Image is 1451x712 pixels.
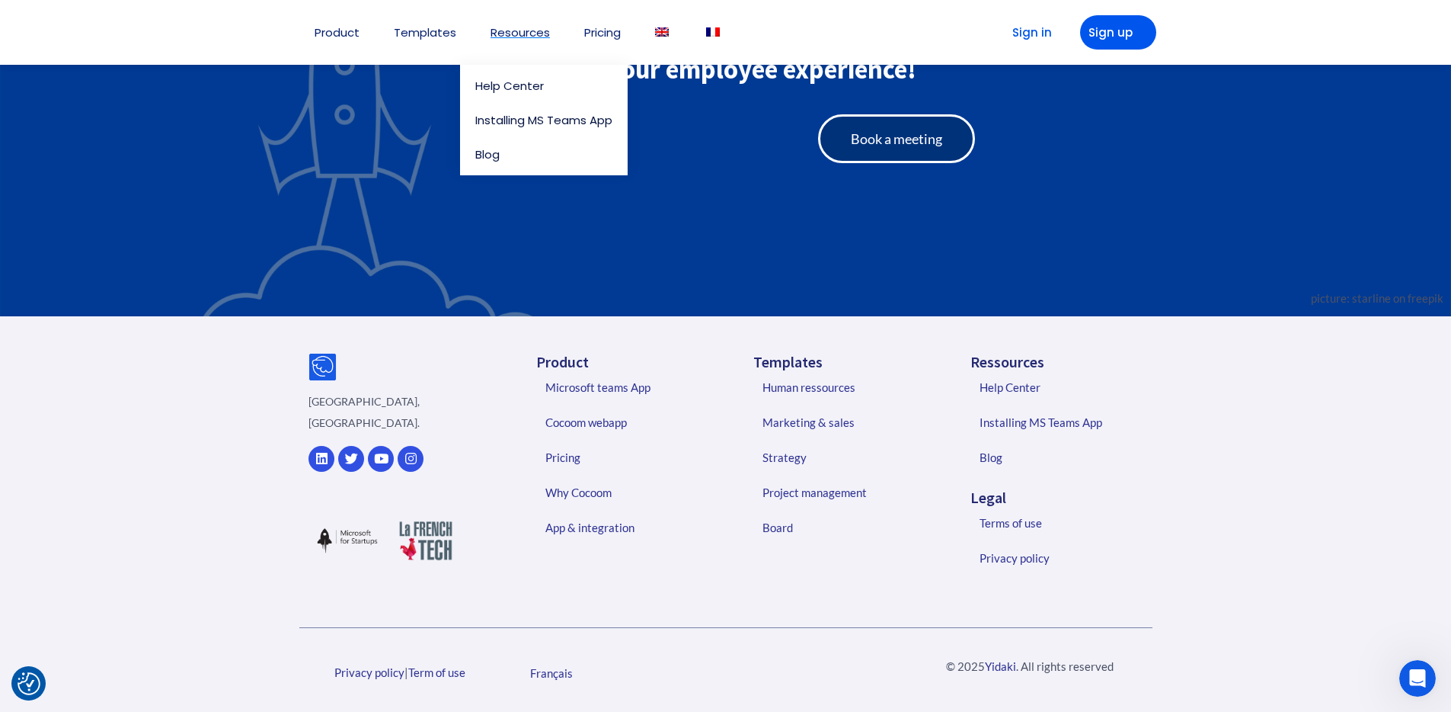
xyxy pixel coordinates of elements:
a: Installing MS Teams App [964,405,1160,440]
button: Consent Preferences [18,672,40,695]
a: App & integration [530,510,726,545]
div: | [299,662,501,683]
img: English [655,27,669,37]
a: Sign in [989,15,1065,50]
a: Pricing [530,440,726,475]
h5: Templates [753,354,943,370]
a: Help Center [964,370,1160,405]
a: Terms of use [964,505,1160,540]
a: Blog [964,440,1160,475]
iframe: Intercom live chat [1399,660,1436,697]
a: Pricing [584,27,621,38]
span: Book a meeting [851,132,942,146]
p: © 2025 . All rights reserved [907,656,1152,677]
img: French [706,27,720,37]
a: Product [315,27,360,38]
a: Yidaki [985,659,1016,673]
a: Human ressources [747,370,943,405]
a: Board [747,510,943,545]
a: Resources [491,27,550,38]
h5: Ressources [970,354,1160,370]
a: Strategy [747,440,943,475]
a: Français [523,662,580,684]
a: Templates [394,27,456,38]
a: Marketing & sales [747,405,943,440]
a: Cocoom webapp [530,405,726,440]
span: Français [530,666,573,680]
a: Why Cocoom [530,475,726,510]
a: Sign up [1080,15,1156,50]
a: Installing MS Teams App [475,114,612,126]
a: Book a meeting [818,114,975,163]
img: Revisit consent button [18,672,40,695]
a: Help Center [475,80,620,91]
a: Privacy policy [334,665,404,679]
a: Microsoft teams App [530,370,726,405]
a: Blog [475,149,620,160]
h5: Product [536,354,726,370]
p: [GEOGRAPHIC_DATA], [GEOGRAPHIC_DATA]. [308,391,465,434]
a: Project management [747,475,943,510]
h5: Legal [970,490,1160,505]
a: Term of use [408,665,465,679]
a: Privacy policy [964,540,1160,576]
a: picture: starline on freepik [1311,291,1443,305]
